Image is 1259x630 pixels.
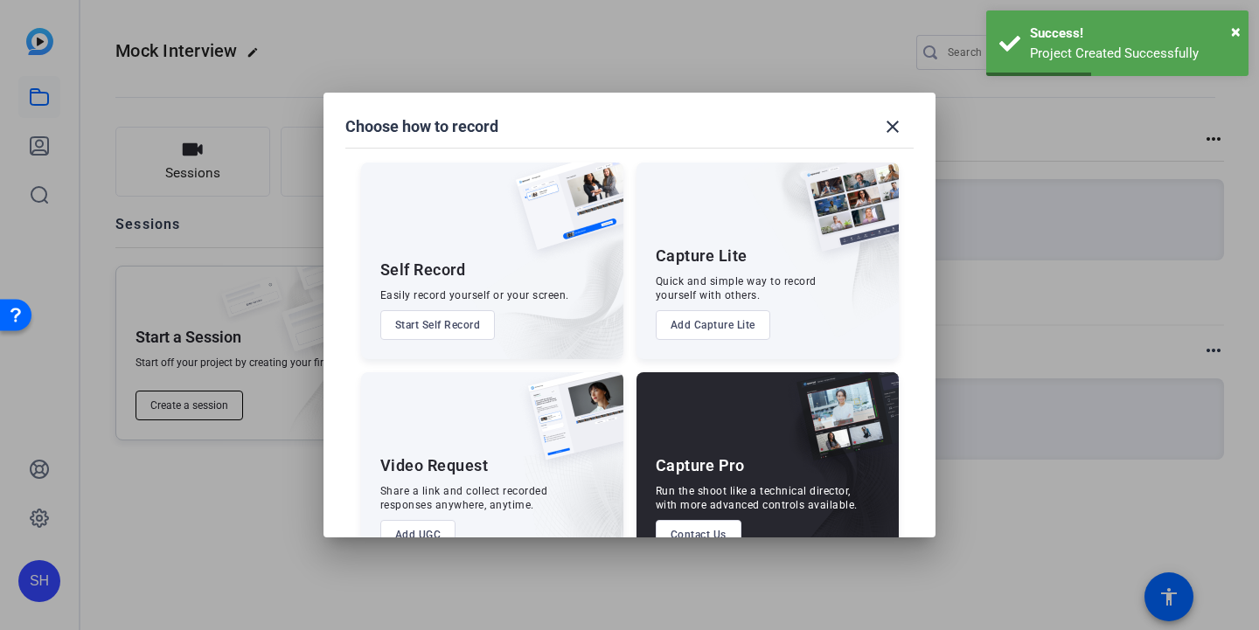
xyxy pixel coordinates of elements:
[380,520,456,550] button: Add UGC
[380,484,548,512] div: Share a link and collect recorded responses anywhere, anytime.
[790,163,899,269] img: capture-lite.png
[380,260,466,280] div: Self Record
[656,484,858,512] div: Run the shoot like a technical director, with more advanced controls available.
[1030,24,1235,44] div: Success!
[656,274,817,302] div: Quick and simple way to record yourself with others.
[656,455,745,476] div: Capture Pro
[522,426,623,569] img: embarkstudio-ugc-content.png
[380,310,496,340] button: Start Self Record
[742,163,899,337] img: embarkstudio-capture-lite.png
[882,116,903,137] mat-icon: close
[503,163,623,267] img: self-record.png
[380,455,489,476] div: Video Request
[656,310,770,340] button: Add Capture Lite
[1231,18,1241,45] button: Close
[515,372,623,478] img: ugc-content.png
[783,372,899,479] img: capture-pro.png
[345,116,498,137] h1: Choose how to record
[471,200,623,359] img: embarkstudio-self-record.png
[1030,44,1235,64] div: Project Created Successfully
[769,394,899,569] img: embarkstudio-capture-pro.png
[1231,21,1241,42] span: ×
[380,288,569,302] div: Easily record yourself or your screen.
[656,520,741,550] button: Contact Us
[656,246,748,267] div: Capture Lite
